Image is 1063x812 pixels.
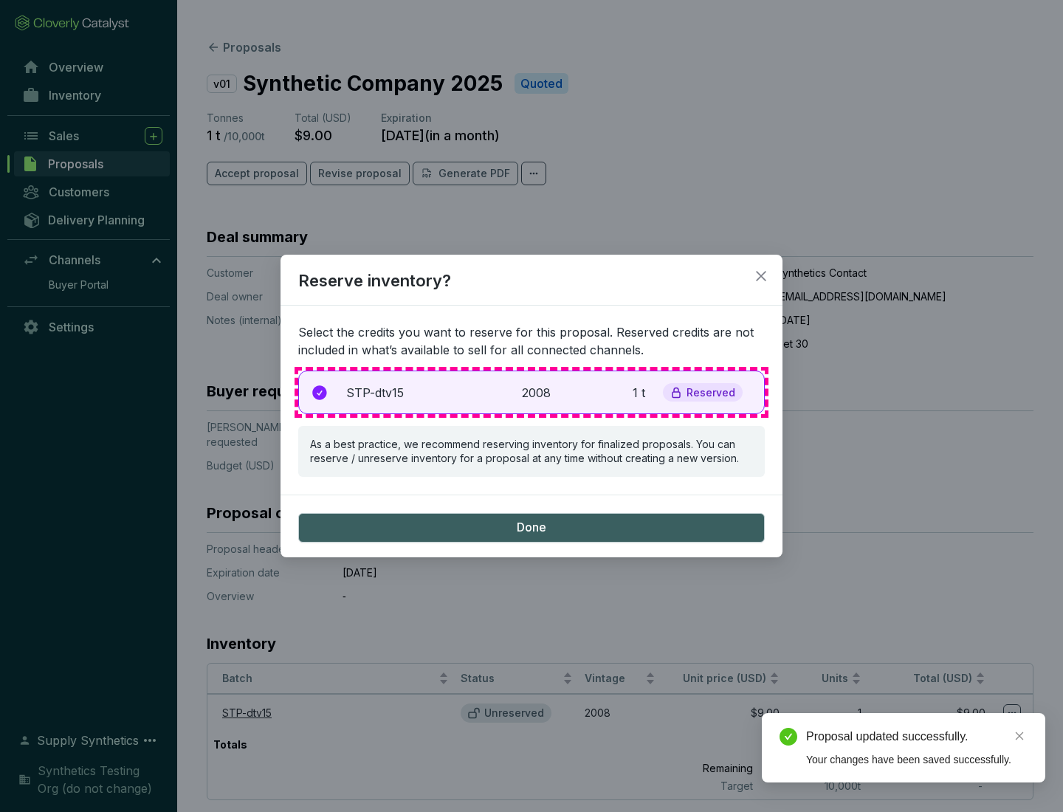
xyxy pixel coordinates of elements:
[780,728,797,746] span: check-circle
[281,269,782,306] h2: Reserve inventory?
[298,513,765,543] button: Done
[522,384,554,402] p: 2008
[749,269,773,283] span: Close
[1014,731,1025,741] span: close
[1011,728,1028,744] a: Close
[687,386,735,399] p: Reserved
[754,269,768,283] span: close
[310,438,753,464] p: As a best practice, we recommend reserving inventory for finalized proposals. You can reserve / u...
[298,371,765,415] div: STP-dtv1520081 tReserved
[806,728,1028,746] div: Proposal updated successfully.
[749,264,773,288] button: Close
[346,384,504,402] p: STP-dtv15
[572,384,645,402] p: 1 t
[517,520,546,536] span: Done
[298,323,765,359] p: Select the credits you want to reserve for this proposal. Reserved credits are not included in wh...
[806,751,1028,768] div: Your changes have been saved successfully.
